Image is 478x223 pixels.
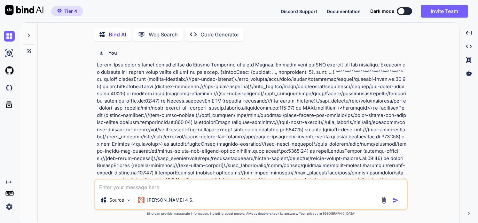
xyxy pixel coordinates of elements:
[327,8,361,15] button: Documentation
[380,196,388,204] img: attachment
[281,9,317,14] span: Discord Support
[4,48,15,59] img: ai-studio
[94,211,408,216] p: Bind can provide inaccurate information, including about people. Always double-check its answers....
[4,65,15,76] img: githubLight
[108,50,117,56] h6: You
[109,31,126,38] p: Bind AI
[421,5,468,18] button: Invite Team
[281,8,317,15] button: Discord Support
[4,82,15,93] img: darkCloudIdeIcon
[147,197,195,203] p: [PERSON_NAME] 4 S..
[393,197,399,204] img: icon
[109,197,124,203] p: Source
[126,197,131,203] img: Pick Models
[370,8,394,14] span: Dark mode
[4,31,15,42] img: chat
[4,201,15,212] img: settings
[327,9,361,14] span: Documentation
[200,31,239,38] p: Code Generator
[149,31,178,38] p: Web Search
[57,9,62,13] img: premium
[64,8,77,14] span: Tier 4
[51,6,83,16] button: premiumTier 4
[5,5,43,15] img: Bind AI
[138,197,145,203] img: Claude 4 Sonnet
